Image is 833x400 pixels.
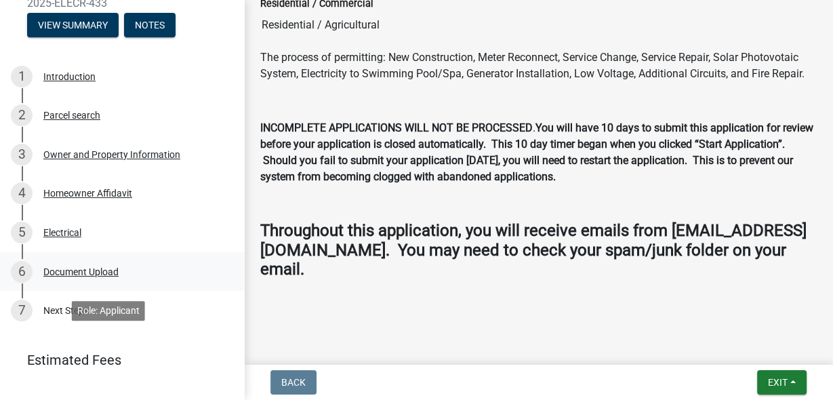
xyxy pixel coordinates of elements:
[11,104,33,126] div: 2
[270,370,317,395] button: Back
[11,66,33,87] div: 1
[43,188,132,198] div: Homeowner Affidavit
[43,111,100,120] div: Parcel search
[260,120,817,185] p: .
[260,221,807,279] strong: Throughout this application, you will receive emails from [EMAIL_ADDRESS][DOMAIN_NAME]. You may n...
[11,182,33,204] div: 4
[43,267,119,277] div: Document Upload
[43,228,81,237] div: Electrical
[43,72,96,81] div: Introduction
[281,377,306,388] span: Back
[11,300,33,321] div: 7
[11,222,33,243] div: 5
[260,49,817,82] p: The process of permitting: New Construction, Meter Reconnect, Service Change, Service Repair, Sol...
[11,346,222,374] a: Estimated Fees
[43,150,180,159] div: Owner and Property Information
[27,20,119,31] wm-modal-confirm: Summary
[11,261,33,283] div: 6
[27,13,119,37] button: View Summary
[768,377,788,388] span: Exit
[72,301,145,321] div: Role: Applicant
[124,20,176,31] wm-modal-confirm: Notes
[11,144,33,165] div: 3
[260,121,533,134] strong: INCOMPLETE APPLICATIONS WILL NOT BE PROCESSED
[260,121,813,183] strong: You will have 10 days to submit this application for review before your application is closed aut...
[757,370,807,395] button: Exit
[124,13,176,37] button: Notes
